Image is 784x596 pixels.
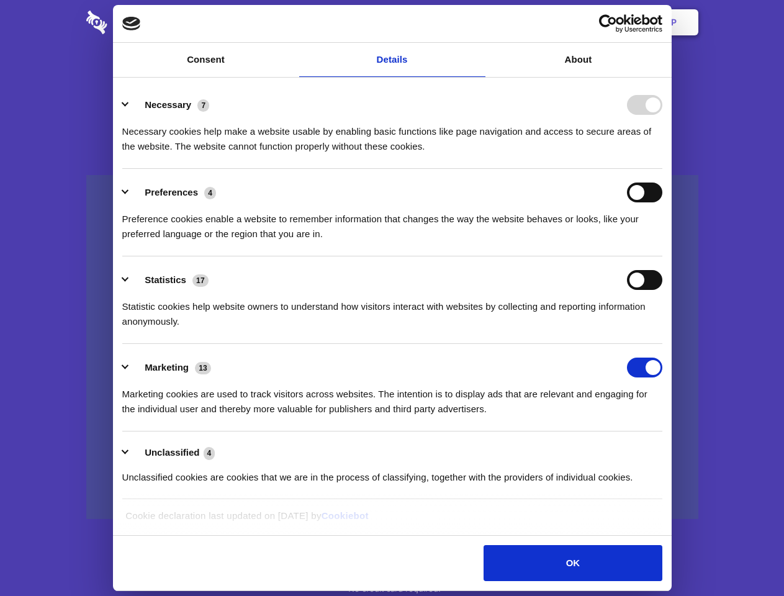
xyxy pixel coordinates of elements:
button: Preferences (4) [122,183,224,202]
div: Cookie declaration last updated on [DATE] by [116,508,668,533]
button: Necessary (7) [122,95,217,115]
label: Marketing [145,362,189,372]
iframe: Drift Widget Chat Controller [722,534,769,581]
a: Login [563,3,617,42]
span: 13 [195,362,211,374]
a: Consent [113,43,299,77]
a: About [485,43,672,77]
button: Marketing (13) [122,358,219,377]
button: Statistics (17) [122,270,217,290]
h4: Auto-redaction of sensitive data, encrypted data sharing and self-destructing private chats. Shar... [86,113,698,154]
label: Necessary [145,99,191,110]
div: Statistic cookies help website owners to understand how visitors interact with websites by collec... [122,290,662,329]
a: Wistia video thumbnail [86,175,698,520]
span: 4 [204,447,215,459]
label: Statistics [145,274,186,285]
a: Contact [503,3,561,42]
label: Preferences [145,187,198,197]
span: 17 [192,274,209,287]
a: Cookiebot [322,510,369,521]
a: Pricing [364,3,418,42]
h1: Eliminate Slack Data Loss. [86,56,698,101]
span: 4 [204,187,216,199]
a: Details [299,43,485,77]
img: logo-wordmark-white-trans-d4663122ce5f474addd5e946df7df03e33cb6a1c49d2221995e7729f52c070b2.svg [86,11,192,34]
div: Unclassified cookies are cookies that we are in the process of classifying, together with the pro... [122,461,662,485]
button: Unclassified (4) [122,445,223,461]
div: Preference cookies enable a website to remember information that changes the way the website beha... [122,202,662,242]
a: Usercentrics Cookiebot - opens in a new window [554,14,662,33]
span: 7 [197,99,209,112]
button: OK [484,545,662,581]
img: logo [122,17,141,30]
div: Marketing cookies are used to track visitors across websites. The intention is to display ads tha... [122,377,662,417]
div: Necessary cookies help make a website usable by enabling basic functions like page navigation and... [122,115,662,154]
